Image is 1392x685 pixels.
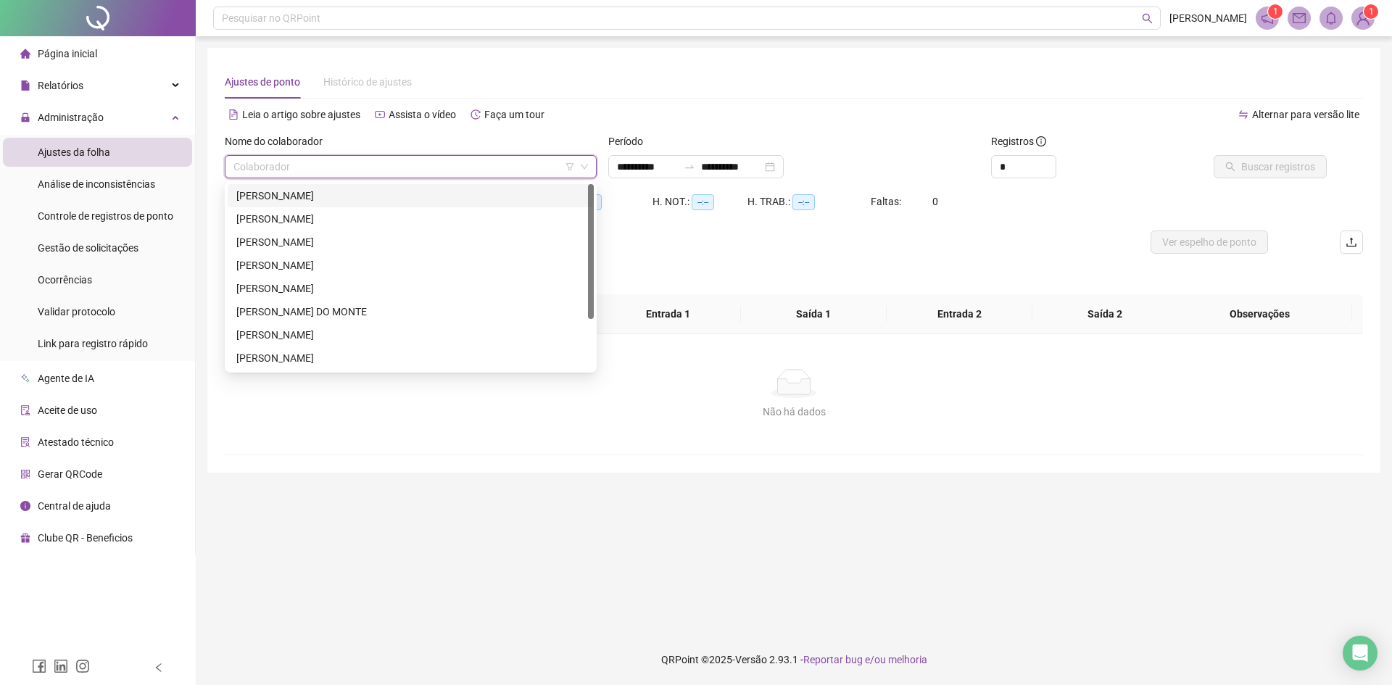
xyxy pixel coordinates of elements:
div: [PERSON_NAME] [236,211,585,227]
span: --:-- [792,194,815,210]
span: Atestado técnico [38,436,114,448]
span: audit [20,405,30,415]
sup: Atualize o seu contato no menu Meus Dados [1364,4,1378,19]
sup: 1 [1268,4,1283,19]
span: Agente de IA [38,373,94,384]
div: H. TRAB.: [747,194,871,210]
span: filter [565,162,574,171]
div: DIEGO PEREIRA DA SILVA [228,184,594,207]
span: Histórico de ajustes [323,76,412,88]
span: Leia o artigo sobre ajustes [242,109,360,120]
button: Buscar registros [1214,155,1327,178]
span: notification [1261,12,1274,25]
div: [PERSON_NAME] DO MONTE [236,304,585,320]
span: Página inicial [38,48,97,59]
div: JOHNE RUAN PESSOA SAMPAIO [228,254,594,277]
span: Ajustes da folha [38,146,110,158]
span: qrcode [20,469,30,479]
span: swap [1238,109,1248,120]
span: [PERSON_NAME] [1169,10,1247,26]
label: Período [608,133,652,149]
span: to [684,161,695,173]
span: --:-- [692,194,714,210]
span: Observações [1179,306,1341,322]
div: Não há dados [242,404,1346,420]
span: Faça um tour [484,109,544,120]
div: JONATHAN PESSOA SAMPAIO [228,277,594,300]
span: home [20,49,30,59]
label: Nome do colaborador [225,133,332,149]
span: Link para registro rápido [38,338,148,349]
button: Ver espelho de ponto [1151,231,1268,254]
span: Validar protocolo [38,306,115,317]
span: Faltas: [871,196,903,207]
span: Reportar bug e/ou melhoria [803,654,927,665]
th: Saída 2 [1032,294,1178,334]
span: facebook [32,659,46,673]
span: swap-right [684,161,695,173]
span: info-circle [20,501,30,511]
th: Entrada 2 [887,294,1032,334]
span: solution [20,437,30,447]
th: Saída 1 [741,294,887,334]
span: Ocorrências [38,274,92,286]
div: [PERSON_NAME] [236,350,585,366]
span: 1 [1273,7,1278,17]
span: Ajustes de ponto [225,76,300,88]
span: Assista o vídeo [389,109,456,120]
footer: QRPoint © 2025 - 2.93.1 - [196,634,1392,685]
span: linkedin [54,659,68,673]
span: search [1142,13,1153,24]
span: down [580,162,589,171]
span: Administração [38,112,104,123]
span: 0 [932,196,938,207]
div: [PERSON_NAME] [236,234,585,250]
span: youtube [375,109,385,120]
th: Entrada 1 [595,294,741,334]
span: Análise de inconsistências [38,178,155,190]
div: MIGUEL HENRIQUE BARCELOS FIGUEIREDO [228,323,594,346]
span: Alternar para versão lite [1252,109,1359,120]
span: Registros [991,133,1046,149]
span: upload [1346,236,1357,248]
span: Controle de registros de ponto [38,210,173,222]
div: [PERSON_NAME] [236,257,585,273]
span: Aceite de uso [38,404,97,416]
span: left [154,663,164,673]
span: file-text [228,109,239,120]
span: Relatórios [38,80,83,91]
span: Gestão de solicitações [38,242,138,254]
span: Central de ajuda [38,500,111,512]
span: Versão [735,654,767,665]
span: instagram [75,659,90,673]
div: Open Intercom Messenger [1343,636,1377,671]
span: mail [1293,12,1306,25]
div: SAMUEL LAURO MORAIS DE SOUZA [228,346,594,370]
span: history [471,109,481,120]
div: HELENA NOGUEIRA FRANCA [228,231,594,254]
div: [PERSON_NAME] [236,327,585,343]
div: HE 3: [558,194,652,210]
span: bell [1325,12,1338,25]
div: EMANUELLE BATISTA DE SOUZA [228,207,594,231]
span: lock [20,112,30,123]
span: 1 [1369,7,1374,17]
img: 82407 [1352,7,1374,29]
span: file [20,80,30,91]
span: Clube QR - Beneficios [38,532,133,544]
div: MATHEUS SOUSA DO MONTE [228,300,594,323]
span: gift [20,533,30,543]
div: [PERSON_NAME] [236,281,585,296]
span: info-circle [1036,136,1046,146]
div: [PERSON_NAME] [236,188,585,204]
div: H. NOT.: [652,194,747,210]
span: Gerar QRCode [38,468,102,480]
th: Observações [1167,294,1352,334]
